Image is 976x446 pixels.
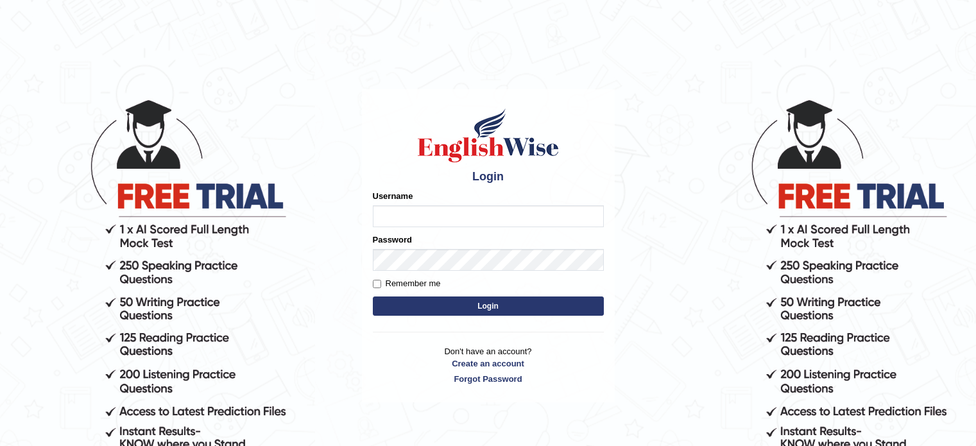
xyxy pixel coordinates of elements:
p: Don't have an account? [373,345,604,385]
label: Remember me [373,277,441,290]
button: Login [373,296,604,316]
a: Forgot Password [373,373,604,385]
label: Password [373,234,412,246]
h4: Login [373,171,604,184]
a: Create an account [373,357,604,370]
label: Username [373,190,413,202]
input: Remember me [373,280,381,288]
img: Logo of English Wise sign in for intelligent practice with AI [415,107,561,164]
